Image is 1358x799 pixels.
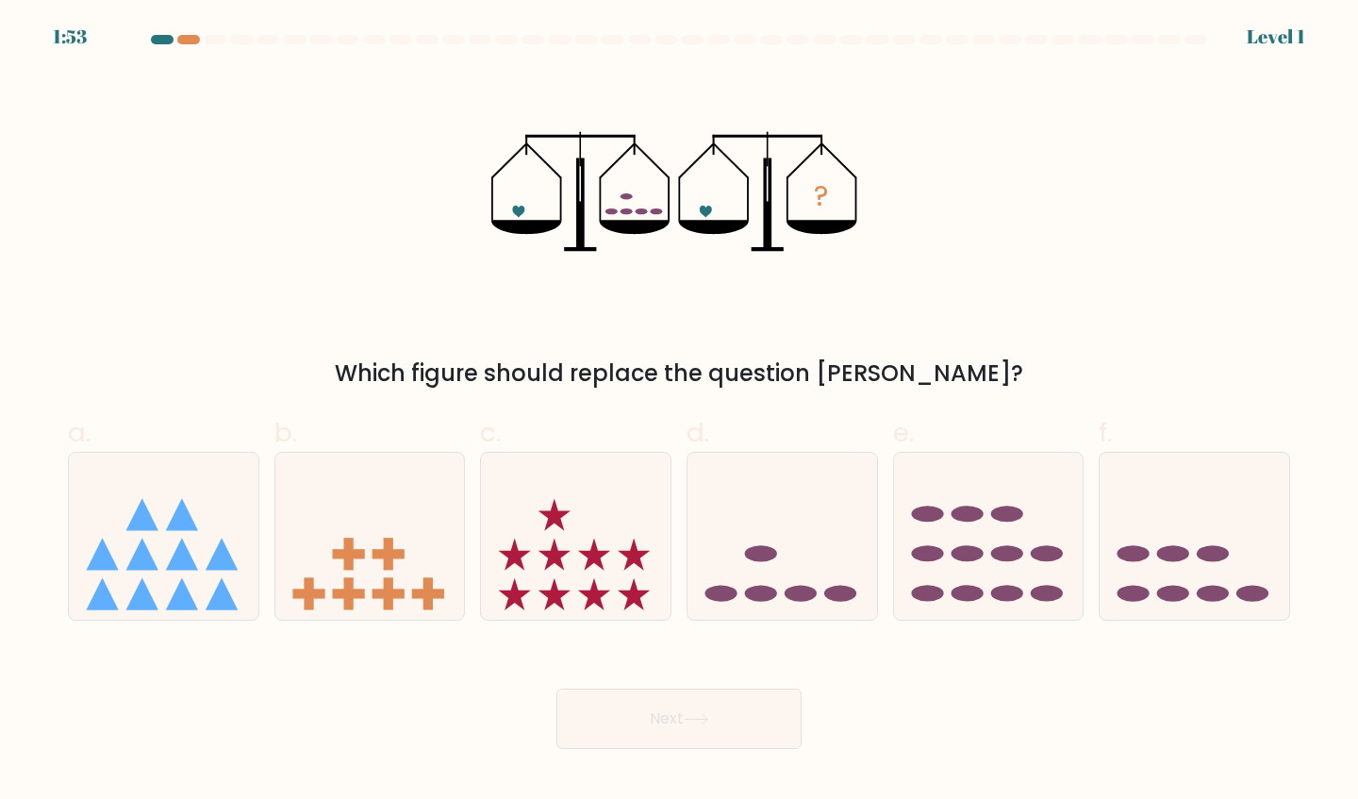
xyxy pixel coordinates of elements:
[1247,23,1305,51] div: Level 1
[480,414,501,451] span: c.
[893,414,914,451] span: e.
[556,689,802,749] button: Next
[274,414,297,451] span: b.
[1099,414,1112,451] span: f.
[53,23,87,51] div: 1:53
[815,176,829,215] tspan: ?
[687,414,709,451] span: d.
[79,357,1279,391] div: Which figure should replace the question [PERSON_NAME]?
[68,414,91,451] span: a.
